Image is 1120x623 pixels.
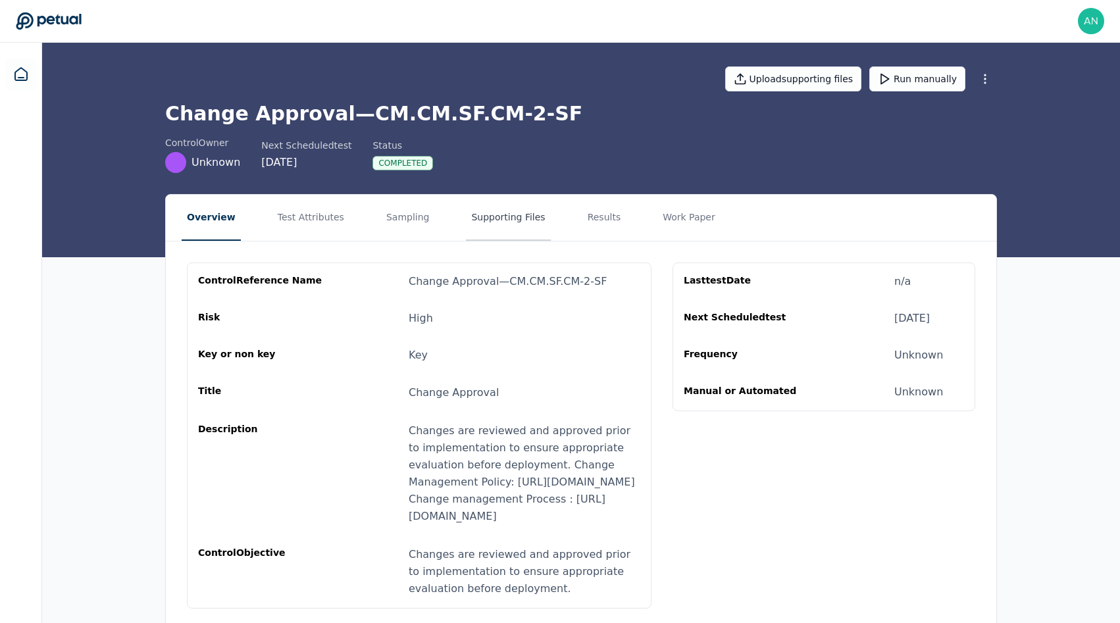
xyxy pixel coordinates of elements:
[894,274,911,289] div: n/a
[272,195,349,241] button: Test Attributes
[657,195,721,241] button: Work Paper
[894,347,943,363] div: Unknown
[261,139,351,152] div: Next Scheduled test
[198,311,324,326] div: Risk
[372,156,433,170] div: Completed
[16,12,82,30] a: Go to Dashboard
[684,384,810,400] div: Manual or Automated
[191,155,240,170] span: Unknown
[372,139,433,152] div: Status
[166,195,996,241] nav: Tabs
[409,546,640,597] div: Changes are reviewed and approved prior to implementation to ensure appropriate evaluation before...
[409,347,428,363] div: Key
[684,274,810,289] div: Last test Date
[198,274,324,289] div: control Reference Name
[684,311,810,326] div: Next Scheduled test
[409,386,499,399] span: Change Approval
[198,384,324,401] div: Title
[198,347,324,363] div: Key or non key
[684,347,810,363] div: Frequency
[466,195,550,241] button: Supporting Files
[894,311,930,326] div: [DATE]
[198,422,324,525] div: Description
[165,136,240,149] div: control Owner
[409,311,433,326] div: High
[261,155,351,170] div: [DATE]
[1078,8,1104,34] img: andrew+arm@petual.ai
[869,66,965,91] button: Run manually
[409,422,640,525] div: Changes are reviewed and approved prior to implementation to ensure appropriate evaluation before...
[165,102,997,126] h1: Change Approval — CM.CM.SF.CM-2-SF
[973,67,997,91] button: More Options
[381,195,435,241] button: Sampling
[582,195,626,241] button: Results
[894,384,943,400] div: Unknown
[182,195,241,241] button: Overview
[198,546,324,597] div: control Objective
[409,274,607,289] div: Change Approval — CM.CM.SF.CM-2-SF
[725,66,862,91] button: Uploadsupporting files
[5,59,37,90] a: Dashboard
